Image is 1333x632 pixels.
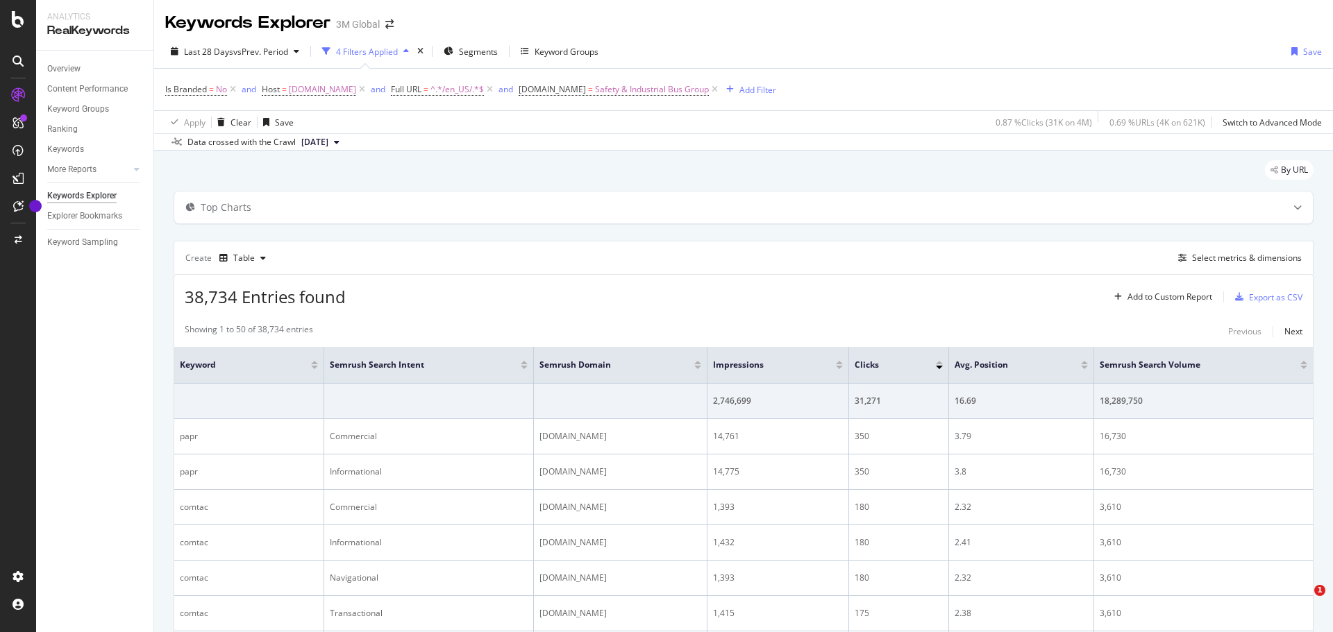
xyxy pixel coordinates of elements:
button: Apply [165,111,206,133]
button: [DATE] [296,134,345,151]
span: vs Prev. Period [233,46,288,58]
div: 3,610 [1100,572,1307,584]
div: 350 [855,466,943,478]
button: Previous [1228,323,1261,340]
div: papr [180,466,318,478]
button: Next [1284,323,1302,340]
button: Switch to Advanced Mode [1217,111,1322,133]
button: Export as CSV [1230,286,1302,308]
div: 14,761 [713,430,842,443]
div: [DOMAIN_NAME] [539,536,701,549]
button: Table [214,247,271,269]
div: 2.32 [955,501,1089,513]
button: 4 Filters Applied [317,40,414,62]
span: Is Branded [165,83,207,95]
div: Switch to Advanced Mode [1223,117,1322,128]
div: [DOMAIN_NAME] [539,430,701,443]
div: Overview [47,62,81,76]
div: [DOMAIN_NAME] [539,501,701,513]
div: Next [1284,325,1302,337]
span: Semrush Domain [539,359,673,371]
span: = [588,83,593,95]
div: Table [233,254,255,262]
div: and [498,83,513,95]
div: Showing 1 to 50 of 38,734 entries [185,323,313,340]
div: Informational [330,466,528,478]
div: Save [1303,46,1322,58]
span: Semrush Search Intent [330,359,500,371]
div: Keywords Explorer [47,189,117,203]
a: Keyword Groups [47,102,144,117]
a: Keyword Sampling [47,235,144,250]
span: Last 28 Days [184,46,233,58]
button: Add to Custom Report [1109,286,1212,308]
div: Transactional [330,607,528,620]
div: comtac [180,501,318,513]
span: Keyword [180,359,290,371]
div: 2.38 [955,607,1089,620]
div: Add to Custom Report [1127,293,1212,301]
div: 1,393 [713,572,842,584]
div: Informational [330,536,528,549]
div: Save [275,117,294,128]
button: Add Filter [721,81,776,98]
div: comtac [180,536,318,549]
div: Keyword Sampling [47,235,118,250]
div: comtac [180,572,318,584]
div: Data crossed with the Crawl [187,136,296,148]
div: 2.41 [955,536,1089,549]
span: Full URL [391,83,421,95]
div: More Reports [47,162,97,177]
div: Explorer Bookmarks [47,209,122,223]
div: 3,610 [1100,501,1307,513]
button: and [498,83,513,96]
div: Top Charts [201,200,251,214]
a: Content Performance [47,82,144,96]
span: Semrush Search Volume [1100,359,1280,371]
span: Segments [459,46,498,58]
div: Apply [184,117,206,128]
span: Safety & Industrial Bus Group [595,80,709,99]
span: = [424,83,428,95]
div: 16,730 [1100,466,1307,478]
div: 1,415 [713,607,842,620]
div: RealKeywords [47,23,142,39]
div: [DOMAIN_NAME] [539,607,701,620]
div: Clear [230,117,251,128]
div: 180 [855,501,943,513]
div: Keyword Groups [47,102,109,117]
a: Keywords Explorer [47,189,144,203]
div: 14,775 [713,466,842,478]
div: Navigational [330,572,528,584]
div: Commercial [330,430,528,443]
div: 180 [855,572,943,584]
a: Keywords [47,142,144,157]
div: times [414,44,426,58]
div: 3M Global [336,17,380,31]
div: Analytics [47,11,142,23]
div: Keywords [47,142,84,157]
span: 1 [1314,585,1325,596]
div: Previous [1228,325,1261,337]
div: Tooltip anchor [29,200,42,212]
span: 2025 Aug. 31st [301,136,328,148]
div: 18,289,750 [1100,395,1307,407]
div: 3,610 [1100,536,1307,549]
span: [DOMAIN_NAME] [519,83,586,95]
div: 180 [855,536,943,549]
div: and [371,83,385,95]
div: [DOMAIN_NAME] [539,466,701,478]
button: Save [1286,40,1322,62]
div: comtac [180,607,318,620]
span: 38,734 Entries found [185,285,346,308]
div: 3,610 [1100,607,1307,620]
div: [DOMAIN_NAME] [539,572,701,584]
div: Add Filter [739,84,776,96]
div: 0.69 % URLs ( 4K on 621K ) [1109,117,1205,128]
a: Explorer Bookmarks [47,209,144,223]
div: 31,271 [855,395,943,407]
a: Overview [47,62,144,76]
span: No [216,80,227,99]
button: Segments [438,40,503,62]
button: Select metrics & dimensions [1173,250,1302,266]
